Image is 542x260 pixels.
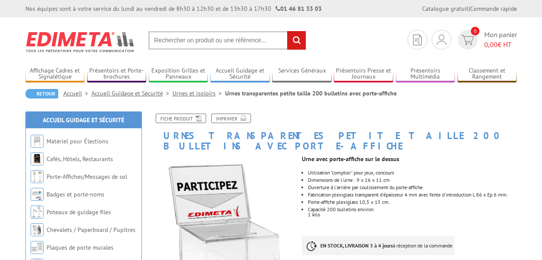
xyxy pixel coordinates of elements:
[320,242,393,249] strong: EN STOCK, LIVRAISON 3 à 4 jours
[457,67,517,81] a: Classement et Rangement
[287,31,306,50] input: rechercher
[25,67,85,81] a: Affichage Cadres et Signalétique
[308,178,517,183] li: Dimensions de l'urne : 9 x 16 x 11 cm
[471,27,479,35] span: 0
[31,223,44,236] img: Chevalets / Paperboard / Pupitres
[31,135,44,148] img: Matériel pour Élections
[484,40,498,49] span: 0,00
[308,212,517,217] p: 1 kilo
[225,89,397,98] li: Urnes transparentes petite taille 200 bulletins avec porte-affiche
[47,208,111,216] a: Poteaux de guidage files
[31,206,44,219] img: Poteaux de guidage files
[25,26,135,58] img: Edimeta
[210,67,270,81] a: Accueil Guidage et Sécurité
[211,114,251,123] a: Imprimer
[302,236,454,255] p: à réception de la commande
[43,116,124,124] a: Accueil Guidage et Sécurité
[308,170,517,175] li: Utilisation "comptoir" pour jeux, concours
[461,35,474,45] img: devis rapide
[456,30,517,50] a: devis rapide 0 Mon panier 0,00€ HT
[148,31,306,50] input: Rechercher un produit ou une référence...
[437,35,446,45] img: devis rapide
[308,185,517,190] li: Ouverture à l'arrière par coulissement du porte-affiche
[47,137,108,145] a: Matériel pour Élections
[272,67,332,81] a: Services Généraux
[91,89,172,97] a: Accueil Guidage et Sécurité
[31,241,44,254] img: Plaques de porte murales
[334,67,393,81] a: Présentoirs Presse et Journaux
[144,114,523,151] h1: Urnes transparentes petite taille 200 bulletins avec porte-affiche
[484,30,517,50] span: Mon panier
[47,226,135,234] a: Chevalets / Paperboard / Pupitres
[422,5,469,13] a: Catalogue gratuit
[413,35,422,45] img: devis rapide
[63,89,91,97] a: Accueil
[149,67,208,81] a: Exposition Grilles et Panneaux
[172,89,225,97] a: Urnes et isoloirs
[302,155,399,163] strong: Urne avec porte-affiche sur le dessus
[31,152,44,165] img: Cafés, Hôtels, Restaurants
[25,4,322,13] div: Nos équipes sont à votre service du lundi au vendredi de 8h30 à 12h30 et de 13h30 à 17h30
[47,173,127,181] a: Porte-Affiches/Messages de sol
[47,244,113,251] a: Plaques de porte murales
[47,190,104,198] a: Badges et porte-noms
[156,114,206,123] a: Fiche produit
[25,89,58,98] a: Retour
[276,5,322,13] strong: 01 46 81 33 03
[87,67,147,81] a: Présentoirs et Porte-brochures
[47,155,113,163] a: Cafés, Hôtels, Restaurants
[422,4,517,13] div: |
[31,188,44,201] img: Badges et porte-noms
[470,5,517,13] a: Commande rapide
[308,192,517,197] li: Fabrication plexiglass transparent d'épaisseur 4 mm avec fente d'introduction L 86 x Ep 6 mm.
[484,40,517,50] span: € HT
[308,200,517,205] li: Porte-affiche plexiglass 10,5 x 15 cm.
[308,207,517,212] p: Capacité 200 bulletins environ
[31,170,44,183] img: Porte-Affiches/Messages de sol
[396,67,455,81] a: Présentoirs Multimédia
